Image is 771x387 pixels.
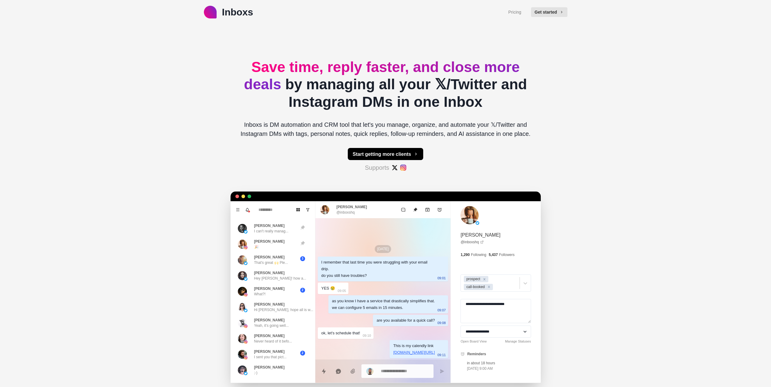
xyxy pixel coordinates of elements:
[243,205,252,215] button: Notifications
[244,356,248,359] img: picture
[366,368,374,375] img: picture
[238,318,247,327] img: picture
[489,252,498,257] p: 5,437
[238,224,247,233] img: picture
[303,205,313,215] button: Show unread conversations
[204,5,253,19] a: logoInboxs
[337,204,367,210] p: [PERSON_NAME]
[254,339,292,344] p: Never heard of it befo...
[254,349,285,354] p: [PERSON_NAME]
[204,6,217,18] img: logo
[244,277,248,281] img: picture
[347,365,359,377] button: Add media
[321,285,335,292] div: YES 😢
[254,317,285,323] p: [PERSON_NAME]
[321,330,360,336] div: ok, let's schedule that!
[254,333,285,339] p: [PERSON_NAME]
[437,307,446,313] p: 09:07
[400,165,406,171] img: #
[300,256,305,261] span: 3
[293,205,303,215] button: Board View
[471,252,486,257] p: Following
[392,165,398,171] img: #
[481,276,488,282] div: Remove prospect
[233,205,243,215] button: Menu
[238,303,247,312] img: picture
[460,206,479,224] img: picture
[437,320,446,326] p: 09:08
[244,372,248,375] img: picture
[460,252,470,257] p: 1,290
[244,230,248,234] img: picture
[531,7,567,17] button: Get started
[363,332,371,339] p: 09:10
[467,366,495,371] p: [DATE] 9:00 AM
[244,324,248,328] img: picture
[476,221,479,225] img: picture
[254,223,285,228] p: [PERSON_NAME]
[338,287,346,294] p: 09:05
[377,317,435,324] div: are you available for a quick call?
[320,205,329,214] img: picture
[238,240,247,249] img: picture
[436,365,448,377] button: Send message
[238,334,247,343] img: picture
[238,287,247,296] img: picture
[238,350,247,359] img: picture
[238,366,247,375] img: picture
[460,239,484,245] a: @inboxshq
[409,204,421,216] button: Unpin
[244,261,248,265] img: picture
[486,284,492,290] div: Remove call-booked
[434,204,446,216] button: Add reminder
[332,298,435,311] div: as you know I have a service that drastically simplifies that. we can configure 5 emails in 15 mi...
[460,231,500,239] p: [PERSON_NAME]
[300,288,305,293] span: 2
[499,252,514,257] p: Followers
[332,365,344,377] button: Reply with AI
[397,204,409,216] button: Mark as unread
[464,276,481,282] div: prospect
[375,245,391,253] p: [DATE]
[318,365,330,377] button: Quick replies
[254,354,287,360] p: I sent you that pict...
[244,340,248,344] img: picture
[365,163,389,172] p: Supports
[254,270,285,276] p: [PERSON_NAME]
[300,351,305,356] span: 2
[337,210,355,215] p: @inboxshq
[254,365,285,370] p: [PERSON_NAME]
[254,260,288,265] p: That's great 🙌 Ple...
[467,360,495,366] p: in about 18 hours
[393,343,435,356] div: This is my calendly link
[348,148,423,160] button: Start getting more clients
[235,120,536,138] p: Inboxs is DM automation and CRM tool that let's you manage, organize, and automate your 𝕏/Twitter...
[460,339,487,344] a: Open Board View
[254,286,285,291] p: [PERSON_NAME]
[254,307,313,313] p: Hi [PERSON_NAME], hope all is w...
[254,370,258,376] p: ;-)
[254,228,289,234] p: I can't really manag...
[244,246,248,249] img: picture
[505,339,531,344] a: Manage Statuses
[254,239,285,244] p: [PERSON_NAME]
[393,349,435,356] p: [DOMAIN_NAME][URL]
[464,284,486,290] div: call-booked
[254,254,285,260] p: [PERSON_NAME]
[238,271,247,280] img: picture
[254,244,259,250] p: 🎉
[321,259,435,279] div: I remember that last time you were struggling with your email drip. do you still have troubles?
[254,302,285,307] p: [PERSON_NAME]
[244,59,520,93] span: Save time, reply faster, and close more deals
[437,275,446,281] p: 09:01
[254,291,266,297] p: What?!
[235,58,536,111] h2: by managing all your 𝕏/Twitter and Instagram DMs in one Inbox
[238,255,247,264] img: picture
[244,293,248,297] img: picture
[254,323,289,328] p: Yeah, it's going well...
[244,309,248,312] img: picture
[437,352,446,358] p: 09:11
[421,204,434,216] button: Archive
[222,5,253,19] p: Inboxs
[254,276,306,281] p: Hey [PERSON_NAME]! how a...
